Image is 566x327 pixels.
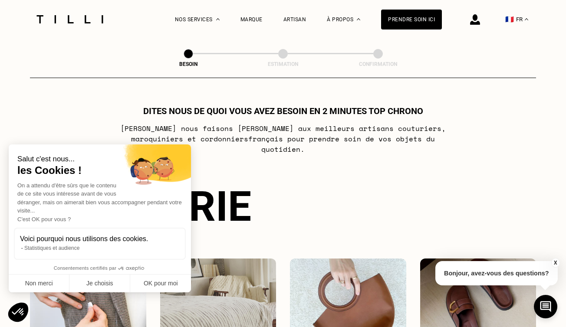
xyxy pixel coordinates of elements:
span: 🇫🇷 [505,15,514,23]
div: Confirmation [335,61,421,67]
img: Logo du service de couturière Tilli [33,15,106,23]
img: menu déroulant [525,18,528,20]
div: Besoin [145,61,232,67]
img: Menu déroulant à propos [357,18,360,20]
a: Artisan [283,16,306,23]
a: Marque [240,16,263,23]
div: Catégorie [30,182,536,231]
img: icône connexion [470,14,480,25]
img: Menu déroulant [216,18,220,20]
div: Estimation [240,61,326,67]
button: X [551,258,559,268]
p: [PERSON_NAME] nous faisons [PERSON_NAME] aux meilleurs artisans couturiers , maroquiniers et cord... [111,123,455,154]
p: Bonjour, avez-vous des questions? [435,261,558,285]
h1: Dites nous de quoi vous avez besoin en 2 minutes top chrono [143,106,423,116]
a: Prendre soin ici [381,10,442,29]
